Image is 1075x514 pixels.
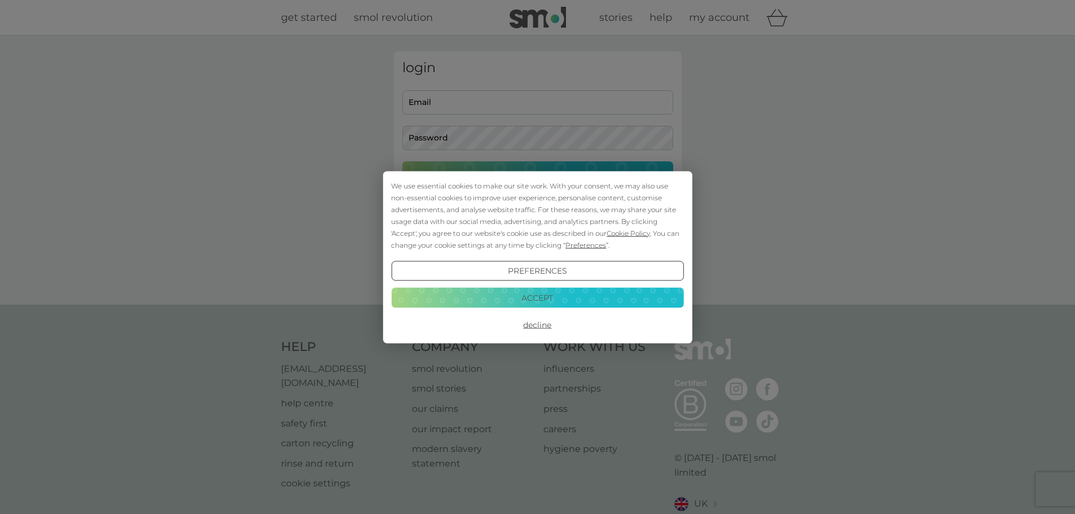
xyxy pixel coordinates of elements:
span: Cookie Policy [607,229,650,237]
div: Cookie Consent Prompt [383,171,692,343]
div: We use essential cookies to make our site work. With your consent, we may also use non-essential ... [391,179,683,251]
button: Decline [391,315,683,335]
button: Preferences [391,261,683,281]
span: Preferences [565,240,606,249]
button: Accept [391,288,683,308]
